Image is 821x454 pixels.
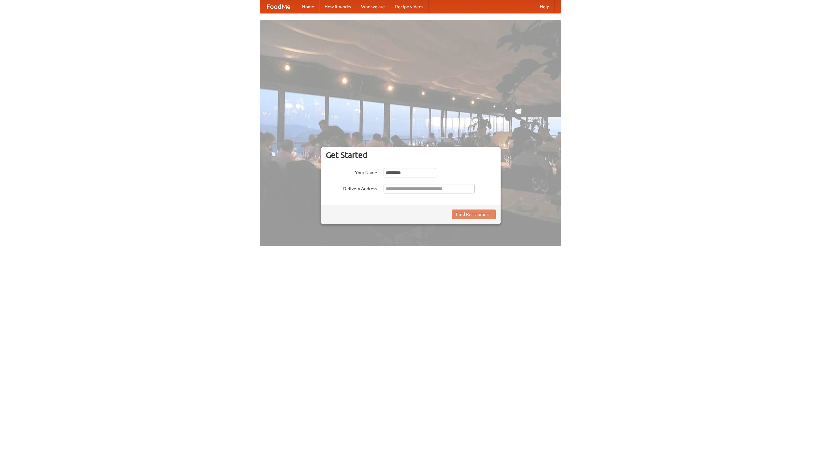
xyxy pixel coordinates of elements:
h3: Get Started [326,150,496,160]
a: Who we are [356,0,390,13]
button: Find Restaurants! [452,210,496,219]
label: Delivery Address [326,184,377,192]
a: How it works [319,0,356,13]
a: Help [535,0,554,13]
label: Your Name [326,168,377,176]
a: Recipe videos [390,0,428,13]
a: Home [297,0,319,13]
a: FoodMe [260,0,297,13]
